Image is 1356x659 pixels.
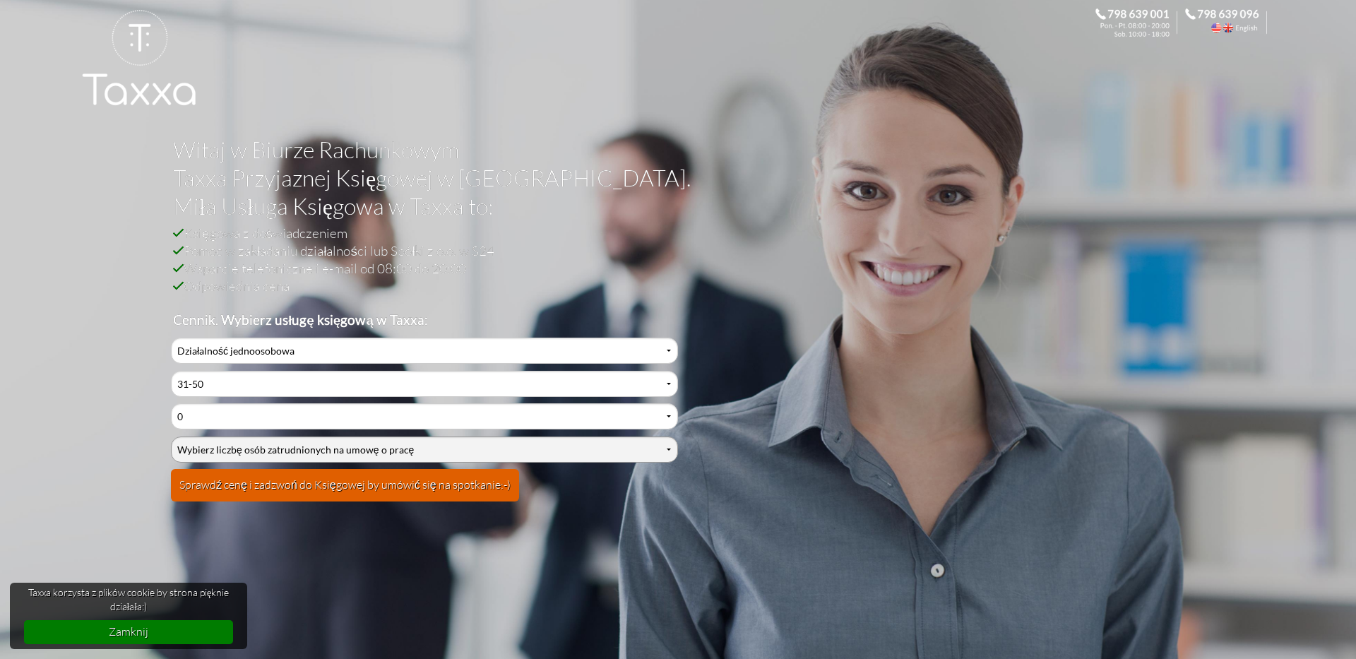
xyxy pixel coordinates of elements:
[173,311,428,328] b: Cennik. Wybierz usługę księgową w Taxxa:
[173,136,1167,224] h1: Witaj w Biurze Rachunkowym Taxxa Przyjaznej Księgowej w [GEOGRAPHIC_DATA]. Miła Usługa Księgowa w...
[24,620,234,643] a: dismiss cookie message
[1185,8,1275,37] div: Call the Accountant. 798 639 096
[173,224,1167,328] h2: Księgowa z doświadczeniem Pomoc w zakładaniu działalności lub Spółki z o.o. w S24 Wsparcie telefo...
[171,469,519,501] button: Sprawdź cenę i zadzwoń do Księgowej by umówić się na spotkanie:-)
[24,586,234,613] span: Taxxa korzysta z plików cookie by strona pięknie działała:)
[1095,8,1185,37] div: Zadzwoń do Księgowej. 798 639 001
[171,338,678,511] div: Cennik Usług Księgowych Przyjaznej Księgowej w Biurze Rachunkowym Taxxa
[10,583,247,649] div: cookieconsent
